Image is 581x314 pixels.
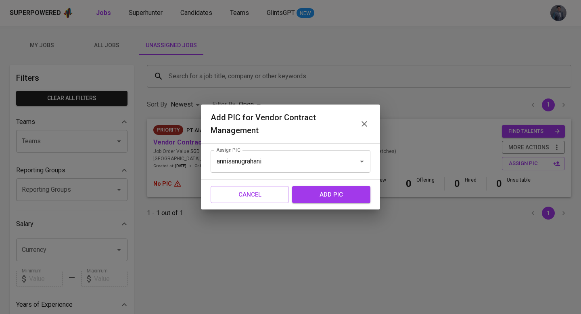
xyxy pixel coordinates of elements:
span: Cancel [219,189,280,200]
button: Open [356,156,368,167]
span: add pic [301,189,362,200]
button: Cancel [211,186,289,203]
h6: Add PIC for Vendor Contract Management [211,111,352,137]
button: add pic [292,186,370,203]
